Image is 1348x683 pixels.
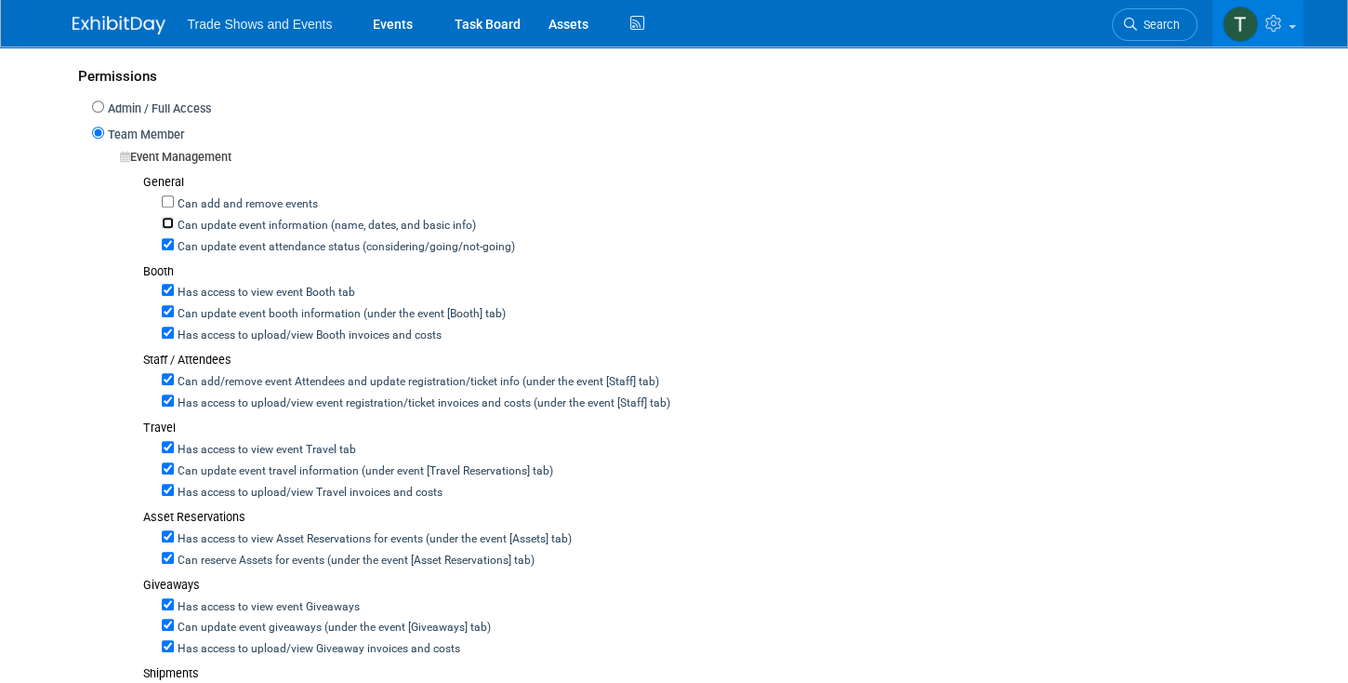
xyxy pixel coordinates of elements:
div: General [143,174,1271,192]
label: Can reserve Assets for events (under the event [Asset Reservations] tab) [174,553,535,569]
label: Can update event giveaways (under the event [Giveaways] tab) [174,620,491,636]
label: Has access to upload/view Booth invoices and costs [174,328,442,344]
label: Has access to view event Travel tab [174,442,356,459]
label: Can update event booth information (under the event [Booth] tab) [174,306,506,323]
label: Can update event attendance status (considering/going/not-going) [174,239,515,256]
label: Has access to upload/view Giveaway invoices and costs [174,641,460,658]
img: ExhibitDay [73,16,165,34]
div: Giveaways [143,577,1271,595]
label: Can add and remove events [174,196,318,213]
div: Event Management [120,149,1271,167]
label: Admin / Full Access [104,100,211,118]
div: Staff / Attendees [143,352,1271,369]
label: Can update event travel information (under event [Travel Reservations] tab) [174,463,553,480]
div: Shipments [143,665,1271,683]
label: Has access to upload/view event registration/ticket invoices and costs (under the event [Staff] tab) [174,395,670,412]
label: Has access to view event Booth tab [174,285,355,301]
label: Team Member [104,127,184,144]
a: Search [1112,8,1197,41]
div: Booth [143,263,1271,281]
label: Can update event information (name, dates, and basic info) [174,218,476,234]
div: Asset Reservations [143,509,1271,527]
div: Permissions [78,47,1271,97]
label: Has access to view event Giveaways [174,599,360,616]
img: Tiff Wagner [1222,7,1258,42]
label: Can add/remove event Attendees and update registration/ticket info (under the event [Staff] tab) [174,374,659,391]
span: Search [1137,18,1180,32]
div: Travel [143,420,1271,437]
span: Trade Shows and Events [188,17,333,32]
label: Has access to view Asset Reservations for events (under the event [Assets] tab) [174,531,572,548]
label: Has access to upload/view Travel invoices and costs [174,485,443,502]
